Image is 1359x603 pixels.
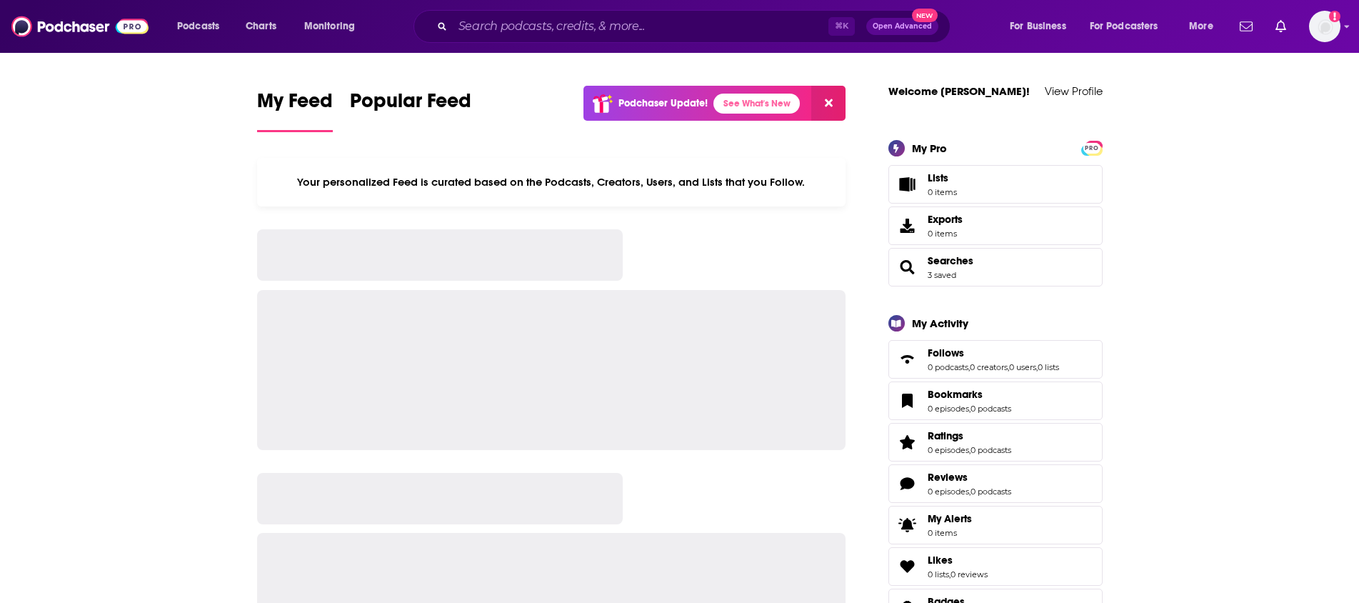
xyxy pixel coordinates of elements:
a: 0 podcasts [971,404,1011,414]
a: Welcome [PERSON_NAME]! [888,84,1030,98]
span: 0 items [928,187,957,197]
span: Lists [928,171,957,184]
button: open menu [167,15,238,38]
span: Likes [928,554,953,567]
div: My Pro [912,141,947,155]
span: Popular Feed [350,89,471,121]
a: PRO [1083,141,1100,152]
a: See What's New [713,94,800,114]
span: , [969,445,971,455]
a: Likes [928,554,988,567]
span: Open Advanced [873,23,932,30]
a: 0 episodes [928,445,969,455]
img: Podchaser - Follow, Share and Rate Podcasts [11,13,149,40]
a: Reviews [893,474,922,494]
a: Show notifications dropdown [1270,14,1292,39]
span: For Business [1010,16,1066,36]
a: Likes [893,557,922,577]
a: 0 lists [928,569,949,579]
button: open menu [1000,15,1084,38]
a: Charts [236,15,285,38]
a: Follows [893,349,922,369]
img: User Profile [1309,11,1340,42]
span: Exports [928,213,963,226]
button: Open AdvancedNew [866,18,938,35]
span: Monitoring [304,16,355,36]
div: Search podcasts, credits, & more... [427,10,964,43]
span: 0 items [928,528,972,538]
span: , [969,487,971,497]
input: Search podcasts, credits, & more... [453,15,828,38]
span: Charts [246,16,276,36]
div: Your personalized Feed is curated based on the Podcasts, Creators, Users, and Lists that you Follow. [257,158,846,206]
span: Exports [893,216,922,236]
span: Lists [893,174,922,194]
span: Searches [888,248,1103,286]
a: Exports [888,206,1103,245]
a: View Profile [1045,84,1103,98]
a: 0 users [1009,362,1036,372]
button: open menu [294,15,373,38]
span: My Alerts [893,515,922,535]
span: Reviews [928,471,968,484]
a: Follows [928,347,1059,359]
span: My Feed [257,89,333,121]
span: New [912,9,938,22]
span: Likes [888,547,1103,586]
a: Lists [888,165,1103,204]
span: Ratings [888,423,1103,462]
button: open menu [1080,15,1179,38]
span: , [1036,362,1038,372]
div: My Activity [912,317,968,330]
span: Ratings [928,429,963,442]
span: , [969,404,971,414]
a: 0 reviews [951,569,988,579]
span: PRO [1083,143,1100,154]
span: Podcasts [177,16,219,36]
button: Show profile menu [1309,11,1340,42]
span: 0 items [928,229,963,239]
span: Bookmarks [888,382,1103,420]
a: Searches [893,257,922,277]
a: 0 episodes [928,404,969,414]
a: My Alerts [888,506,1103,544]
a: Ratings [893,432,922,452]
span: ⌘ K [828,17,855,36]
span: For Podcasters [1090,16,1158,36]
span: More [1189,16,1213,36]
a: Show notifications dropdown [1234,14,1258,39]
span: , [1008,362,1009,372]
a: Popular Feed [350,89,471,132]
span: My Alerts [928,512,972,525]
span: Logged in as mgalandak [1309,11,1340,42]
span: , [949,569,951,579]
span: , [968,362,970,372]
span: Follows [928,347,964,359]
a: 0 creators [970,362,1008,372]
span: Reviews [888,464,1103,503]
a: 0 podcasts [971,487,1011,497]
a: 0 lists [1038,362,1059,372]
a: 0 podcasts [971,445,1011,455]
a: Searches [928,254,973,267]
p: Podchaser Update! [618,97,708,109]
a: 0 episodes [928,487,969,497]
a: 0 podcasts [928,362,968,372]
a: Bookmarks [928,388,1011,401]
span: Bookmarks [928,388,983,401]
span: Follows [888,340,1103,379]
a: My Feed [257,89,333,132]
button: open menu [1179,15,1231,38]
a: Reviews [928,471,1011,484]
a: 3 saved [928,270,956,280]
a: Bookmarks [893,391,922,411]
a: Ratings [928,429,1011,442]
svg: Add a profile image [1329,11,1340,22]
span: Lists [928,171,948,184]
